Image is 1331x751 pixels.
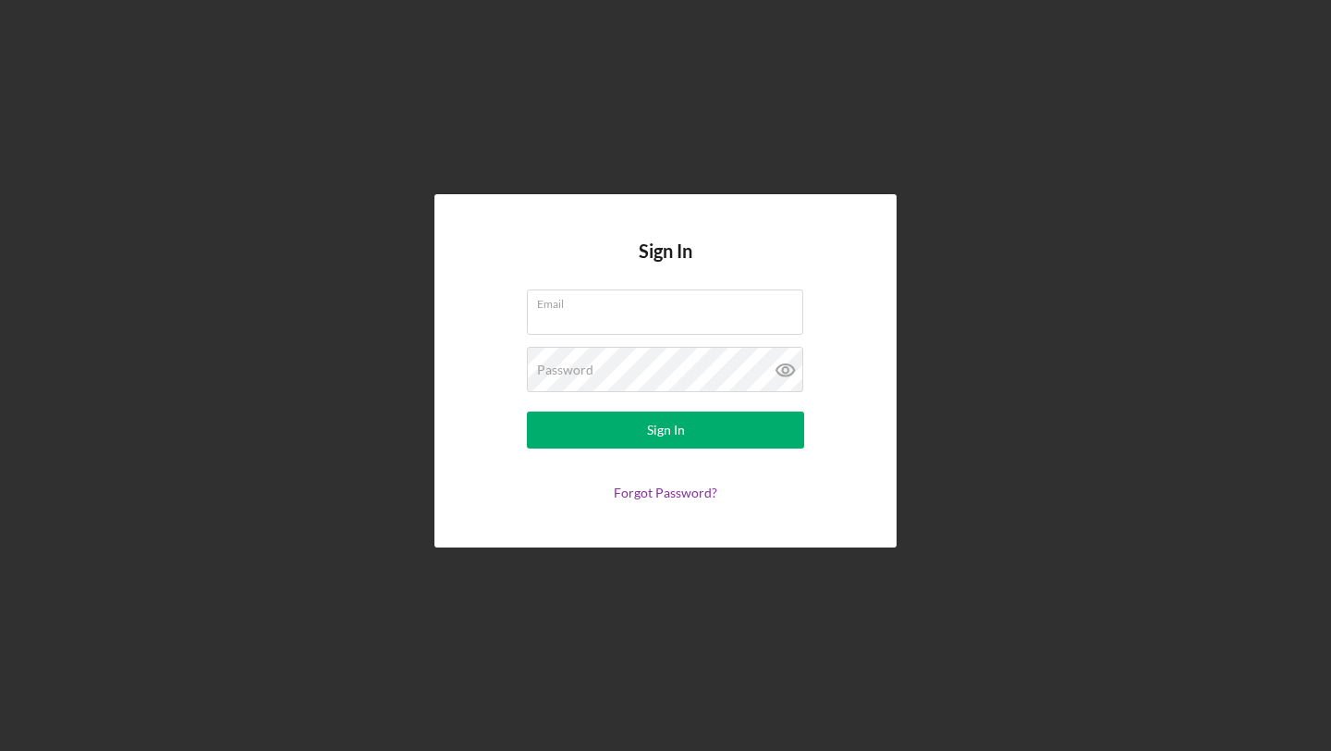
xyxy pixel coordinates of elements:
[647,412,685,449] div: Sign In
[537,363,593,377] label: Password
[537,290,803,311] label: Email
[639,240,692,289] h4: Sign In
[614,485,717,500] a: Forgot Password?
[527,412,804,449] button: Sign In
